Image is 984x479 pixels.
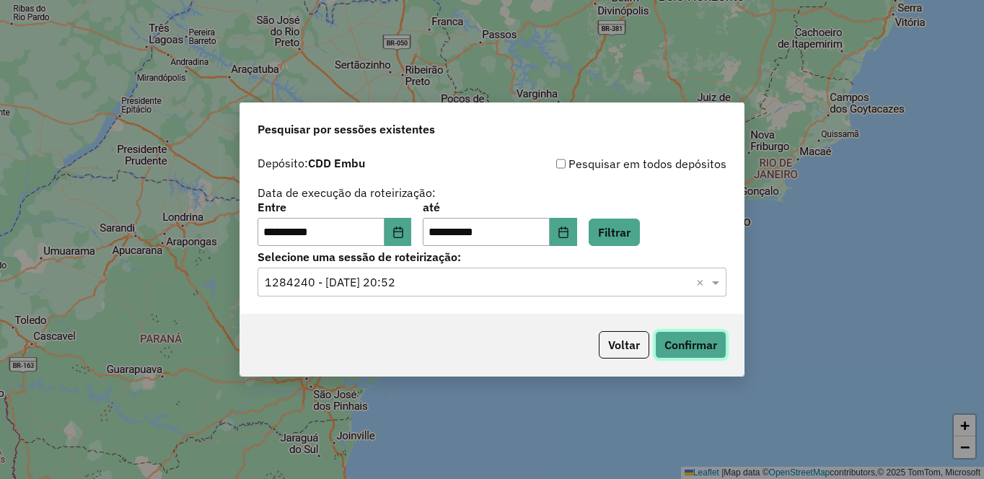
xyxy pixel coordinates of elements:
[258,120,435,138] span: Pesquisar por sessões existentes
[258,198,411,216] label: Entre
[550,218,577,247] button: Choose Date
[589,219,640,246] button: Filtrar
[492,155,726,172] div: Pesquisar em todos depósitos
[258,184,436,201] label: Data de execução da roteirização:
[423,198,576,216] label: até
[599,331,649,359] button: Voltar
[258,248,726,265] label: Selecione uma sessão de roteirização:
[308,156,365,170] strong: CDD Embu
[258,154,365,172] label: Depósito:
[655,331,726,359] button: Confirmar
[385,218,412,247] button: Choose Date
[696,273,708,291] span: Clear all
